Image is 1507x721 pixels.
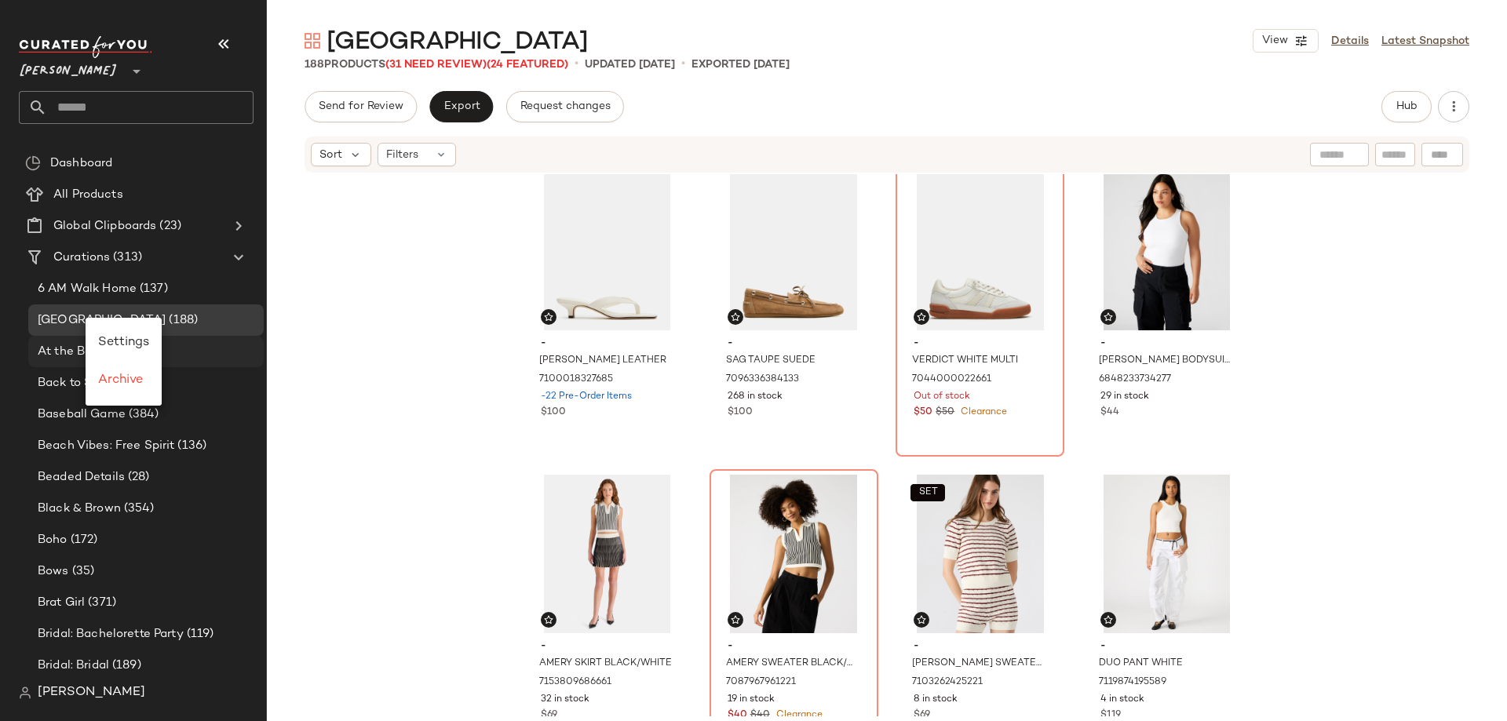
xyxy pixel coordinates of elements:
[936,406,954,420] span: $50
[914,390,970,404] span: Out of stock
[728,390,783,404] span: 268 in stock
[1104,615,1113,625] img: svg%3e
[506,91,624,122] button: Request changes
[19,53,118,82] span: [PERSON_NAME]
[1261,35,1288,47] span: View
[38,625,184,643] span: Bridal: Bachelorette Party
[731,312,740,322] img: svg%3e
[68,531,98,549] span: (172)
[327,27,588,58] span: [GEOGRAPHIC_DATA]
[19,36,152,58] img: cfy_white_logo.C9jOOHJF.svg
[728,406,753,420] span: $100
[728,693,775,707] span: 19 in stock
[912,354,1018,368] span: VERDICT WHITE MULTI
[539,354,666,368] span: [PERSON_NAME] LEATHER
[1099,354,1232,368] span: [PERSON_NAME] BODYSUIT WHITE
[1253,29,1319,53] button: View
[1331,33,1369,49] a: Details
[126,406,159,424] span: (384)
[38,468,125,486] span: Beaded Details
[541,693,589,707] span: 32 in stock
[305,33,320,49] img: svg%3e
[166,311,198,330] span: (188)
[429,91,493,122] button: Export
[541,406,566,420] span: $100
[912,675,983,690] span: 7103262425221
[38,406,126,424] span: Baseball Game
[69,563,95,581] span: (35)
[544,615,553,625] img: svg%3e
[85,594,116,612] span: (371)
[38,311,166,330] span: [GEOGRAPHIC_DATA]
[715,475,873,633] img: STEVEMADDEN_APPAREL_BP106808_BLACK-WHITE_1754.jpg
[305,59,324,71] span: 188
[731,615,740,625] img: svg%3e
[38,343,121,361] span: At the Bodega
[38,563,69,581] span: Bows
[1099,657,1183,671] span: DUO PANT WHITE
[914,693,958,707] span: 8 in stock
[539,373,613,387] span: 7100018327685
[184,625,214,643] span: (119)
[585,56,675,73] p: updated [DATE]
[319,147,342,163] span: Sort
[910,484,945,501] button: SET
[443,100,480,113] span: Export
[121,500,155,518] span: (354)
[914,639,1046,654] span: -
[1099,373,1171,387] span: 6848233734277
[98,336,149,349] span: Settings
[728,639,860,654] span: -
[53,186,123,204] span: All Products
[38,437,174,455] span: Beach Vibes: Free Spirit
[773,710,823,720] span: Clearance
[914,337,1046,351] span: -
[691,56,790,73] p: Exported [DATE]
[539,657,672,671] span: AMERY SKIRT BLACK/WHITE
[38,280,137,298] span: 6 AM Walk Home
[305,56,568,73] div: Products
[19,686,31,699] img: svg%3e
[912,373,991,387] span: 7044000022661
[1100,390,1149,404] span: 29 in stock
[110,249,142,267] span: (313)
[1100,406,1119,420] span: $44
[918,487,938,498] span: SET
[38,531,68,549] span: Boho
[520,100,611,113] span: Request changes
[528,475,686,633] img: STEVEMADDEN_APPAREL_BP109187_BLACK-WHITE_01.jpg
[914,406,932,420] span: $50
[98,373,143,387] span: Archive
[917,312,926,322] img: svg%3e
[38,374,124,392] span: Back to School
[681,55,685,74] span: •
[728,337,860,351] span: -
[541,390,632,404] span: -22 Pre-Order Items
[53,249,110,267] span: Curations
[1396,100,1418,113] span: Hub
[539,675,611,690] span: 7153809686661
[726,373,799,387] span: 7096336384133
[25,155,41,171] img: svg%3e
[38,500,121,518] span: Black & Brown
[38,683,145,702] span: [PERSON_NAME]
[50,155,112,173] span: Dashboard
[544,312,553,322] img: svg%3e
[1099,675,1166,690] span: 7119874195589
[575,55,578,74] span: •
[38,594,85,612] span: Brat Girl
[958,407,1007,417] span: Clearance
[487,59,568,71] span: (24 Featured)
[917,615,926,625] img: svg%3e
[1104,312,1113,322] img: svg%3e
[541,639,673,654] span: -
[305,91,417,122] button: Send for Review
[726,675,796,690] span: 7087967961221
[386,147,418,163] span: Filters
[1088,475,1246,633] img: STEVEMADDEN_APPAREL_BO103841_WHITE_1062.jpg
[109,657,141,675] span: (189)
[901,475,1059,633] img: STEVEMADDEN_APPAREL_BP206858_BABYS-BREATH-MULTI_15100.jpg
[1381,33,1469,49] a: Latest Snapshot
[156,217,181,235] span: (23)
[125,468,150,486] span: (28)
